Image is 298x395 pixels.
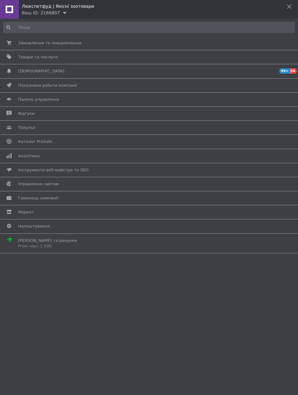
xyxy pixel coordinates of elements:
[18,153,40,159] span: Аналітика
[18,209,34,215] span: Маркет
[18,40,81,46] span: Замовлення та повідомлення
[18,54,58,60] span: Товари та послуги
[18,238,77,249] span: [PERSON_NAME] та рахунки
[18,111,34,116] span: Відгуки
[22,10,60,16] div: Ваш ID: 2166807
[290,68,297,74] span: 94
[18,243,77,249] div: Prom мікс 1 000
[18,68,64,74] span: [DEMOGRAPHIC_DATA]
[18,223,50,229] span: Налаштування
[279,68,290,74] span: 99+
[18,125,35,130] span: Покупці
[18,139,52,144] span: Каталог ProSale
[18,83,77,88] span: Показники роботи компанії
[18,97,59,102] span: Панель управління
[18,167,89,173] span: Інструменти веб-майстра та SEO
[18,181,59,187] span: Управління сайтом
[18,195,58,201] span: Гаманець компанії
[3,22,295,33] input: Пошук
